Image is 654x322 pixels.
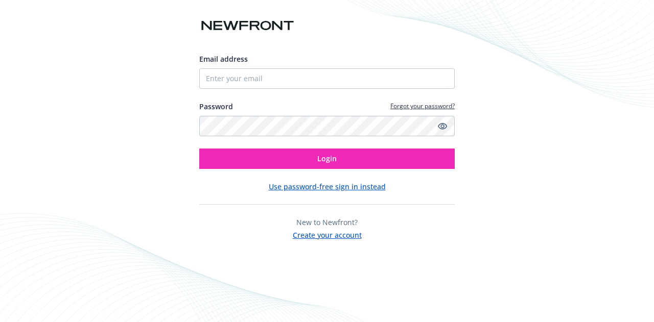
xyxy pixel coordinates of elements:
img: Newfront logo [199,17,296,35]
a: Show password [436,120,449,132]
input: Enter your email [199,68,455,89]
button: Create your account [293,228,362,240]
span: Email address [199,54,248,64]
span: Login [317,154,337,163]
a: Forgot your password? [390,102,455,110]
label: Password [199,101,233,112]
button: Use password-free sign in instead [269,181,386,192]
input: Enter your password [199,116,455,136]
button: Login [199,148,455,169]
span: New to Newfront? [296,217,358,227]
